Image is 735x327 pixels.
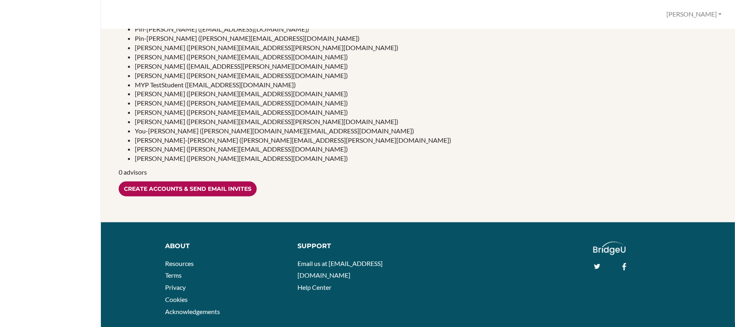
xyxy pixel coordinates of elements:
[135,62,717,71] li: [PERSON_NAME] ([EMAIL_ADDRESS][PERSON_NAME][DOMAIN_NAME])
[119,181,257,196] input: Create accounts & send email invites
[165,283,186,291] a: Privacy
[165,259,194,267] a: Resources
[135,136,717,145] li: [PERSON_NAME]-[PERSON_NAME] ([PERSON_NAME][EMAIL_ADDRESS][PERSON_NAME][DOMAIN_NAME])
[165,242,285,251] div: About
[593,242,626,255] img: logo_white@2x-f4f0deed5e89b7ecb1c2cc34c3e3d731f90f0f143d5ea2071677605dd97b5244.png
[119,168,717,177] p: 0 advisors
[135,99,717,108] li: [PERSON_NAME] ([PERSON_NAME][EMAIL_ADDRESS][DOMAIN_NAME])
[135,117,717,127] li: [PERSON_NAME] ([PERSON_NAME][EMAIL_ADDRESS][PERSON_NAME][DOMAIN_NAME])
[135,127,717,136] li: You-[PERSON_NAME] ([PERSON_NAME][DOMAIN_NAME][EMAIL_ADDRESS][DOMAIN_NAME])
[135,43,717,53] li: [PERSON_NAME] ([PERSON_NAME][EMAIL_ADDRESS][PERSON_NAME][DOMAIN_NAME])
[135,71,717,80] li: [PERSON_NAME] ([PERSON_NAME][EMAIL_ADDRESS][DOMAIN_NAME])
[135,34,717,43] li: Pin-[PERSON_NAME] ([PERSON_NAME][EMAIL_ADDRESS][DOMAIN_NAME])
[135,25,717,34] li: Pin-[PERSON_NAME] ([EMAIL_ADDRESS][DOMAIN_NAME])
[165,271,182,279] a: Terms
[165,308,220,315] a: Acknowledgements
[663,7,725,22] button: [PERSON_NAME]
[135,154,717,163] li: [PERSON_NAME] ([PERSON_NAME][EMAIL_ADDRESS][DOMAIN_NAME])
[165,295,188,303] a: Cookies
[135,53,717,62] li: [PERSON_NAME] ([PERSON_NAME][EMAIL_ADDRESS][DOMAIN_NAME])
[135,108,717,117] li: [PERSON_NAME] ([PERSON_NAME][EMAIL_ADDRESS][DOMAIN_NAME])
[297,242,411,251] div: Support
[135,80,717,90] li: MYP TestStudent ([EMAIL_ADDRESS][DOMAIN_NAME])
[135,89,717,99] li: [PERSON_NAME] ([PERSON_NAME][EMAIL_ADDRESS][DOMAIN_NAME])
[297,259,383,279] a: Email us at [EMAIL_ADDRESS][DOMAIN_NAME]
[297,283,331,291] a: Help Center
[135,145,717,154] li: [PERSON_NAME] ([PERSON_NAME][EMAIL_ADDRESS][DOMAIN_NAME])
